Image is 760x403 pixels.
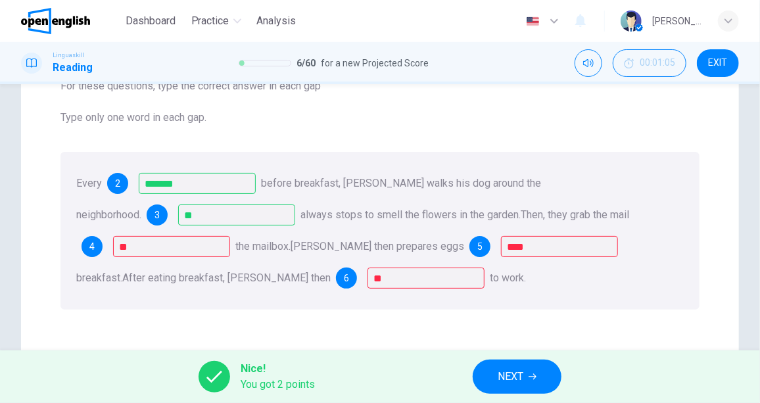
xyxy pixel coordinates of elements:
span: 6 / 60 [297,55,316,71]
button: EXIT [697,49,739,77]
span: [PERSON_NAME] then prepares eggs [291,240,464,252]
div: [PERSON_NAME] [652,13,702,29]
span: for a new Projected Score [321,55,429,71]
span: 5 [477,242,483,251]
span: Linguaskill [53,51,85,60]
span: EXIT [709,58,728,68]
span: Every [76,177,102,189]
span: You got 2 points [241,377,315,392]
span: Analysis [257,13,297,29]
span: Practice [191,13,229,29]
img: en [525,16,541,26]
button: Analysis [252,9,302,33]
span: 4 [89,242,95,251]
div: Mute [575,49,602,77]
h1: Reading [53,60,93,76]
span: NEXT [498,367,523,386]
span: Type only one word in each gap. [60,110,700,126]
span: For these questions, type the correct answer in each gap [60,78,700,94]
span: Then, they grab the mail [521,208,629,221]
span: Nice! [241,361,315,377]
input: he [178,204,295,225]
span: After eating breakfast, [PERSON_NAME] then [122,272,331,284]
span: always stops to smell the flowers in the garden. [300,208,521,221]
span: the mailbox. [235,240,291,252]
span: 6 [344,273,349,283]
span: to work. [490,272,526,284]
div: Hide [613,49,686,77]
img: OpenEnglish logo [21,8,90,34]
span: breakfast. [76,272,122,284]
input: morning [139,173,256,194]
a: OpenEnglish logo [21,8,120,34]
button: Dashboard [120,9,181,33]
button: NEXT [473,360,561,394]
input: goes [368,268,485,289]
span: 2 [115,179,120,188]
span: 3 [154,210,160,220]
span: 00:01:05 [640,58,675,68]
button: Practice [186,9,247,33]
img: Profile picture [621,11,642,32]
span: Dashboard [126,13,176,29]
button: 00:01:05 [613,49,686,77]
input: for [501,236,618,257]
input: from [113,236,230,257]
span: before breakfast, [PERSON_NAME] walks his dog around the neighborhood. [76,177,541,221]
